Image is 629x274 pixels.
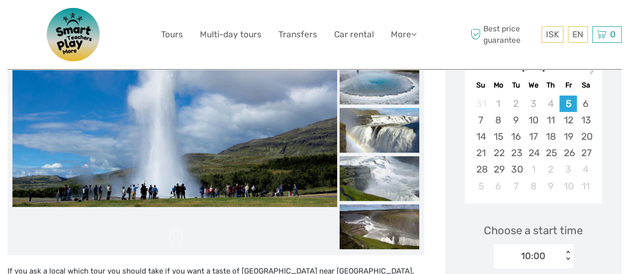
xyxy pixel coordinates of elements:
img: 164d81a8982c4a50911da406a7c6b29b_slider_thumbnail.jpg [340,204,419,249]
div: Choose Wednesday, October 1st, 2025 [525,161,542,178]
span: Best price guarantee [468,23,539,45]
div: Choose Friday, September 19th, 2025 [559,128,577,145]
div: Choose Saturday, September 27th, 2025 [577,145,594,161]
div: Choose Thursday, October 2nd, 2025 [542,161,559,178]
div: < > [563,251,572,261]
div: Choose Saturday, October 4th, 2025 [577,161,594,178]
div: Choose Wednesday, October 8th, 2025 [525,178,542,194]
div: Choose Thursday, October 9th, 2025 [542,178,559,194]
div: Choose Sunday, September 21st, 2025 [472,145,489,161]
a: Transfers [278,27,317,42]
a: Multi-day tours [200,27,262,42]
div: Choose Tuesday, September 30th, 2025 [507,161,525,178]
div: Choose Sunday, September 7th, 2025 [472,112,489,128]
img: 3c5afd59f6fa4641bfda3e60838eb9d5_slider_thumbnail.jpg [340,108,419,153]
div: Choose Friday, September 26th, 2025 [559,145,577,161]
div: Choose Sunday, October 5th, 2025 [472,178,489,194]
div: month 2025-09 [468,95,598,194]
div: Tu [507,79,525,92]
div: Not available Thursday, September 4th, 2025 [542,95,559,112]
div: Choose Tuesday, October 7th, 2025 [507,178,525,194]
a: More [391,27,417,42]
div: Choose Saturday, September 20th, 2025 [577,128,594,145]
div: Not available Sunday, August 31st, 2025 [472,95,489,112]
div: Not available Monday, September 1st, 2025 [490,95,507,112]
div: Choose Thursday, September 11th, 2025 [542,112,559,128]
div: Choose Wednesday, September 10th, 2025 [525,112,542,128]
div: Choose Friday, September 5th, 2025 [559,95,577,112]
p: We're away right now. Please check back later! [14,17,112,25]
a: Car rental [334,27,374,42]
img: 3577-08614e58-788b-417f-8607-12aa916466bf_logo_big.png [34,7,114,62]
div: Not available Wednesday, September 3rd, 2025 [525,95,542,112]
div: Choose Tuesday, September 23rd, 2025 [507,145,525,161]
img: 47c98d74d5e64530baf18327161bddc6_slider_thumbnail.jpg [340,60,419,104]
a: Tours [161,27,183,42]
div: Choose Monday, October 6th, 2025 [490,178,507,194]
div: Choose Wednesday, September 24th, 2025 [525,145,542,161]
div: Choose Saturday, September 6th, 2025 [577,95,594,112]
img: 937e1139ad2f495a8958600b61a8bffb_main_slider.jpg [12,54,337,206]
div: Choose Monday, September 8th, 2025 [490,112,507,128]
div: Choose Tuesday, September 16th, 2025 [507,128,525,145]
div: Fr [559,79,577,92]
div: Choose Friday, October 3rd, 2025 [559,161,577,178]
div: Not available Tuesday, September 2nd, 2025 [507,95,525,112]
div: Choose Wednesday, September 17th, 2025 [525,128,542,145]
div: Choose Tuesday, September 9th, 2025 [507,112,525,128]
div: EN [568,26,588,43]
div: We [525,79,542,92]
div: Sa [577,79,594,92]
span: 0 [609,29,617,39]
div: Choose Sunday, September 28th, 2025 [472,161,489,178]
div: Choose Saturday, October 11th, 2025 [577,178,594,194]
span: Choose a start time [484,223,583,238]
div: Choose Thursday, September 25th, 2025 [542,145,559,161]
div: Su [472,79,489,92]
div: Th [542,79,559,92]
div: Choose Monday, September 29th, 2025 [490,161,507,178]
div: 10:00 [521,250,545,263]
span: ISK [546,29,559,39]
div: Choose Friday, October 10th, 2025 [559,178,577,194]
div: Choose Monday, September 22nd, 2025 [490,145,507,161]
div: Choose Sunday, September 14th, 2025 [472,128,489,145]
img: e710b387ff5548ae9ae158d667605b29_slider_thumbnail.jpg [340,156,419,201]
button: Next Month [585,66,601,82]
button: Open LiveChat chat widget [114,15,126,27]
div: Choose Friday, September 12th, 2025 [559,112,577,128]
div: Choose Thursday, September 18th, 2025 [542,128,559,145]
div: Choose Saturday, September 13th, 2025 [577,112,594,128]
div: Mo [490,79,507,92]
div: Choose Monday, September 15th, 2025 [490,128,507,145]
